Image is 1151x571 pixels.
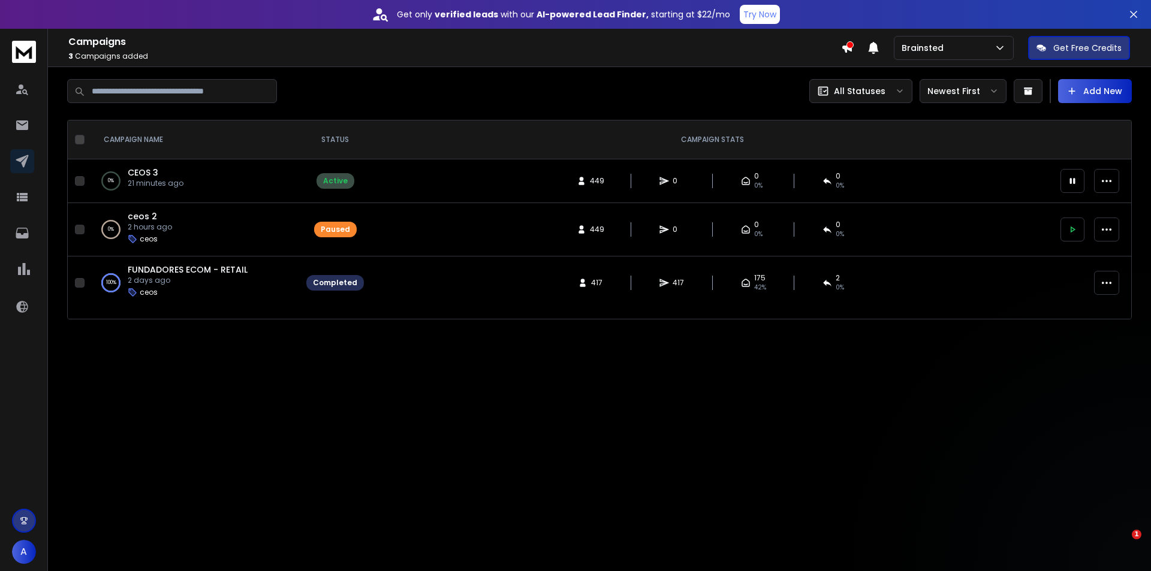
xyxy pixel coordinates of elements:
[12,540,36,564] button: A
[836,220,840,229] span: 0
[89,203,299,256] td: 0%ceos 22 hours agoceos
[12,41,36,63] img: logo
[371,120,1053,159] th: CAMPAIGN STATS
[68,35,841,49] h1: Campaigns
[89,256,299,310] td: 100%FUNDADORES ECOM - RETAIL2 days agoceos
[673,176,685,186] span: 0
[128,210,157,222] a: ceos 2
[89,159,299,203] td: 0%CEOS 321 minutes ago
[128,179,183,188] p: 21 minutes ago
[323,176,348,186] div: Active
[1028,36,1130,60] button: Get Free Credits
[836,273,840,283] span: 2
[108,223,114,235] p: 0 %
[743,8,776,20] p: Try Now
[740,5,780,24] button: Try Now
[590,225,604,234] span: 449
[68,51,73,61] span: 3
[590,176,604,186] span: 449
[128,264,248,276] a: FUNDADORES ECOM - RETAIL
[754,273,766,283] span: 175
[754,181,763,191] span: 0%
[673,225,685,234] span: 0
[1058,79,1132,103] button: Add New
[902,42,948,54] p: Brainsted
[836,229,844,239] span: 0%
[754,220,759,229] span: 0
[128,276,248,285] p: 2 days ago
[834,85,885,97] p: All Statuses
[321,225,350,234] div: Paused
[397,8,730,20] p: Get only with our starting at $22/mo
[128,222,172,232] p: 2 hours ago
[836,283,844,292] span: 0 %
[1132,530,1141,539] span: 1
[68,52,841,61] p: Campaigns added
[673,278,685,288] span: 417
[435,8,498,20] strong: verified leads
[591,278,603,288] span: 417
[537,8,649,20] strong: AI-powered Lead Finder,
[836,181,844,191] span: 0%
[89,120,299,159] th: CAMPAIGN NAME
[108,175,114,187] p: 0 %
[299,120,371,159] th: STATUS
[106,277,116,289] p: 100 %
[1053,42,1122,54] p: Get Free Credits
[754,283,766,292] span: 42 %
[754,171,759,181] span: 0
[836,171,840,181] span: 0
[140,288,158,297] p: ceos
[128,167,158,179] a: CEOS 3
[1107,530,1136,558] iframe: Intercom live chat
[140,234,158,244] p: ceos
[920,79,1007,103] button: Newest First
[754,229,763,239] span: 0%
[313,278,357,288] div: Completed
